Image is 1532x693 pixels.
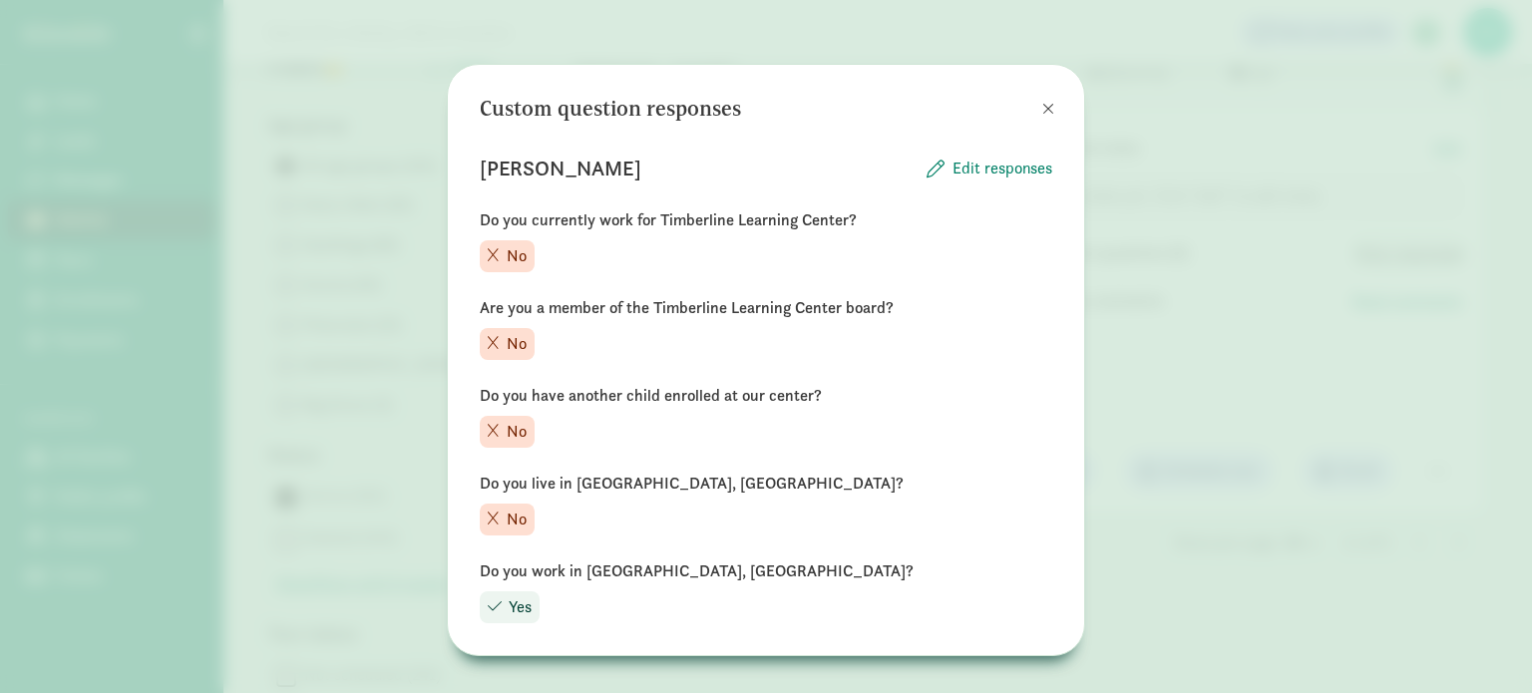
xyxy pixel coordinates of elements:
[480,208,1052,232] p: Do you currently work for Timberline Learning Center?
[480,472,1052,496] p: Do you live in [GEOGRAPHIC_DATA], [GEOGRAPHIC_DATA]?
[927,157,1052,180] button: Edit responses
[480,591,540,623] div: Yes
[480,559,1052,583] p: Do you work in [GEOGRAPHIC_DATA], [GEOGRAPHIC_DATA]?
[480,240,535,272] div: No
[480,153,640,184] p: [PERSON_NAME]
[480,328,535,360] div: No
[480,384,1052,408] p: Do you have another child enrolled at our center?
[480,296,1052,320] p: Are you a member of the Timberline Learning Center board?
[480,97,741,121] h3: Custom question responses
[953,157,1052,180] span: Edit responses
[480,416,535,448] div: No
[480,504,535,535] div: No
[1432,597,1532,693] iframe: Chat Widget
